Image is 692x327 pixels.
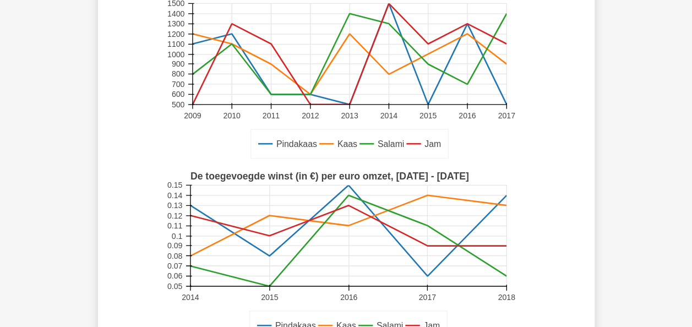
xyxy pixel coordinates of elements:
text: 2011 [262,111,279,120]
text: 0.05 [167,282,182,291]
text: 700 [171,80,184,89]
text: 0.1 [171,232,182,241]
text: 1400 [167,9,184,18]
text: 0.15 [167,181,182,189]
text: 0.09 [167,241,182,250]
text: 0.06 [167,271,182,280]
text: 0.11 [167,221,182,230]
text: 2017 [418,293,435,302]
text: 2013 [341,111,358,120]
text: 0.12 [167,211,182,220]
text: De toegevoegde winst (in €) per euro omzet, [DATE] - [DATE] [190,171,468,182]
text: 500 [171,100,184,109]
text: 600 [171,90,184,99]
text: 0.13 [167,201,182,210]
text: 2014 [380,111,397,120]
text: 2017 [498,111,515,120]
text: 2010 [223,111,240,120]
text: 2016 [459,111,476,120]
text: 2014 [182,293,199,302]
text: 0.07 [167,261,182,270]
text: Kaas [337,139,357,149]
text: 0.14 [167,191,182,200]
text: 2009 [184,111,201,120]
text: 1000 [167,50,184,59]
text: 900 [171,59,184,68]
text: 2015 [419,111,436,120]
text: Pindakaas [276,139,317,149]
text: Jam [424,139,441,149]
text: 1100 [167,40,184,48]
text: 2015 [261,293,278,302]
text: 2018 [498,293,515,302]
text: 1300 [167,19,184,28]
text: 800 [171,70,184,79]
text: Salami [377,139,404,149]
text: 2016 [340,293,357,302]
text: 1200 [167,30,184,39]
text: 2012 [301,111,318,120]
text: 0.08 [167,252,182,260]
